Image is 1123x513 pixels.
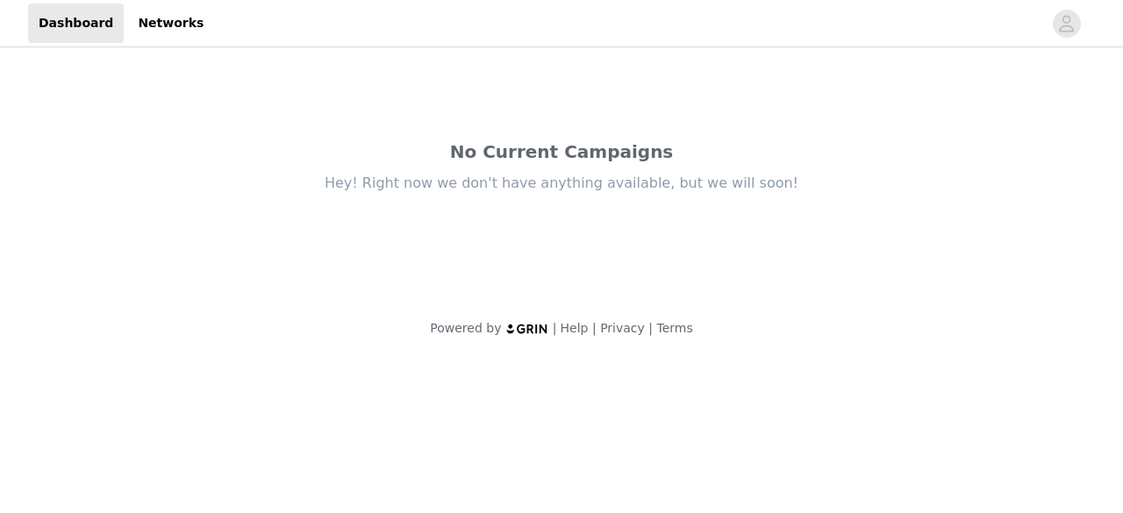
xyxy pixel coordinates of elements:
img: logo [505,323,549,334]
span: Powered by [430,321,501,335]
span: | [592,321,597,335]
div: avatar [1058,10,1075,38]
a: Terms [656,321,692,335]
span: | [648,321,653,335]
a: Privacy [600,321,645,335]
div: No Current Campaigns [193,139,930,165]
a: Dashboard [28,4,124,43]
div: Hey! Right now we don't have anything available, but we will soon! [193,174,930,193]
span: | [553,321,557,335]
a: Help [561,321,589,335]
a: Networks [127,4,214,43]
